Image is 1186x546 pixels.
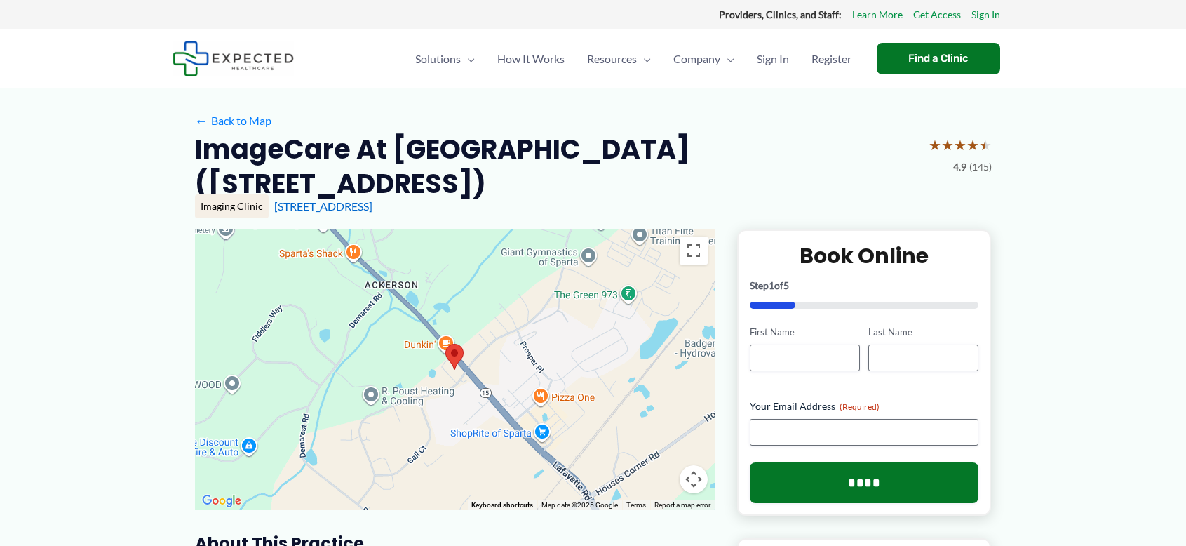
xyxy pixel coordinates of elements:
[750,242,979,269] h2: Book Online
[979,132,992,158] span: ★
[971,6,1000,24] a: Sign In
[852,6,903,24] a: Learn More
[868,326,978,339] label: Last Name
[966,132,979,158] span: ★
[769,279,774,291] span: 1
[637,34,651,84] span: Menu Toggle
[576,34,662,84] a: ResourcesMenu Toggle
[877,43,1000,74] a: Find a Clinic
[587,34,637,84] span: Resources
[198,492,245,510] img: Google
[757,34,789,84] span: Sign In
[746,34,800,84] a: Sign In
[541,501,618,509] span: Map data ©2025 Google
[415,34,461,84] span: Solutions
[929,132,941,158] span: ★
[750,399,979,413] label: Your Email Address
[913,6,961,24] a: Get Access
[800,34,863,84] a: Register
[404,34,863,84] nav: Primary Site Navigation
[750,326,860,339] label: First Name
[654,501,710,509] a: Report a map error
[840,401,880,412] span: (Required)
[953,158,966,176] span: 4.9
[673,34,720,84] span: Company
[461,34,475,84] span: Menu Toggle
[811,34,851,84] span: Register
[173,41,294,76] img: Expected Healthcare Logo - side, dark font, small
[941,132,954,158] span: ★
[195,114,208,127] span: ←
[954,132,966,158] span: ★
[471,500,533,510] button: Keyboard shortcuts
[497,34,565,84] span: How It Works
[662,34,746,84] a: CompanyMenu Toggle
[198,492,245,510] a: Open this area in Google Maps (opens a new window)
[404,34,486,84] a: SolutionsMenu Toggle
[720,34,734,84] span: Menu Toggle
[750,281,979,291] p: Step of
[195,110,271,131] a: ←Back to Map
[783,279,789,291] span: 5
[680,465,708,493] button: Map camera controls
[195,194,269,218] div: Imaging Clinic
[969,158,992,176] span: (145)
[626,501,646,509] a: Terms (opens in new tab)
[274,199,372,213] a: [STREET_ADDRESS]
[486,34,576,84] a: How It Works
[719,8,842,20] strong: Providers, Clinics, and Staff:
[195,132,917,201] h2: ImageCare at [GEOGRAPHIC_DATA] ([STREET_ADDRESS])
[680,237,708,265] button: Toggle fullscreen view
